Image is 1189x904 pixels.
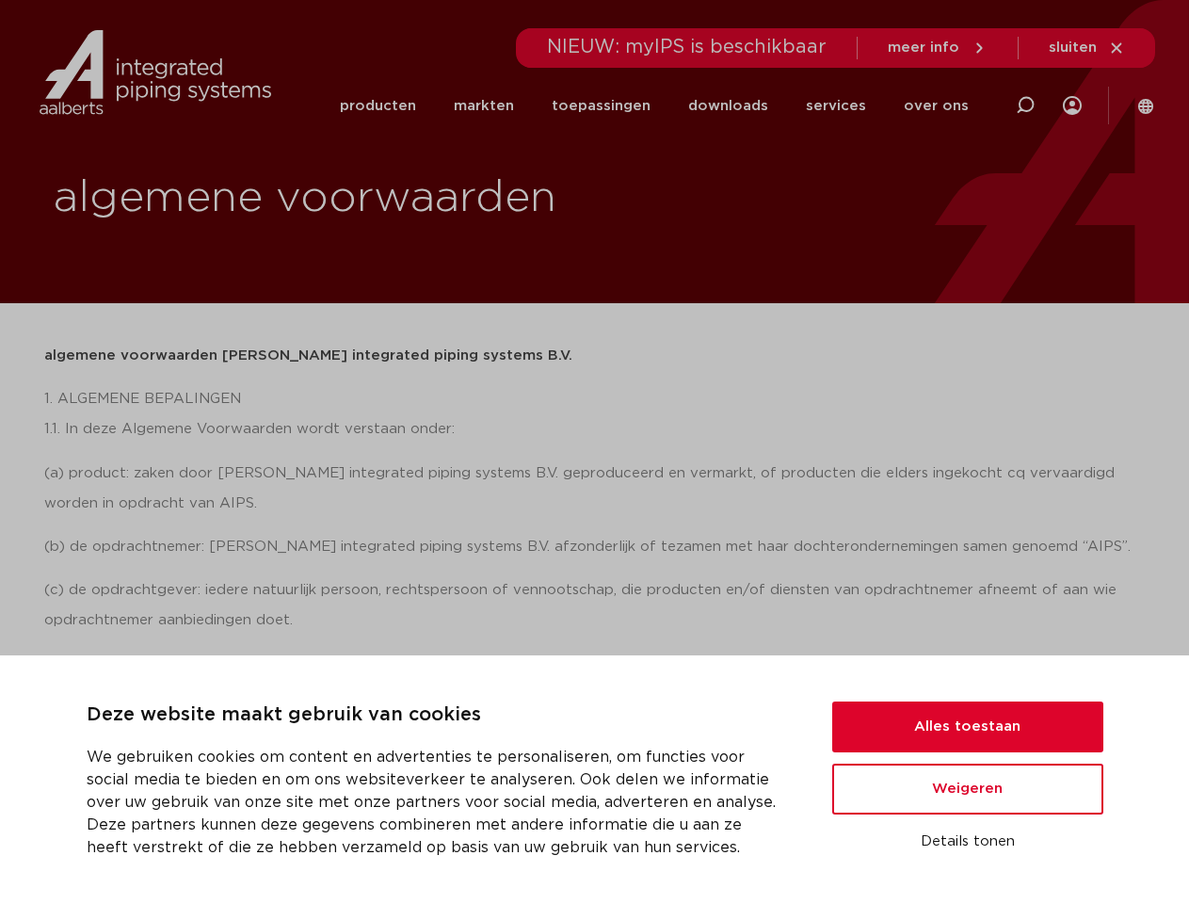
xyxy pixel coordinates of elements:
[552,70,651,142] a: toepassingen
[1049,40,1097,55] span: sluiten
[44,532,1146,562] p: (b) de opdrachtnemer: [PERSON_NAME] integrated piping systems B.V. afzonderlijk of tezamen met ha...
[340,70,416,142] a: producten
[454,70,514,142] a: markten
[832,702,1103,752] button: Alles toestaan
[44,459,1146,519] p: (a) product: zaken door [PERSON_NAME] integrated piping systems B.V. geproduceerd en vermarkt, of...
[1049,40,1125,56] a: sluiten
[87,746,787,859] p: We gebruiken cookies om content en advertenties te personaliseren, om functies voor social media ...
[832,764,1103,815] button: Weigeren
[54,169,586,229] h1: algemene voorwaarden
[888,40,988,56] a: meer info
[340,70,969,142] nav: Menu
[44,348,572,363] strong: algemene voorwaarden [PERSON_NAME] integrated piping systems B.V.
[688,70,768,142] a: downloads
[832,826,1103,858] button: Details tonen
[547,38,827,56] span: NIEUW: myIPS is beschikbaar
[87,701,787,731] p: Deze website maakt gebruik van cookies
[904,70,969,142] a: over ons
[44,384,1146,444] p: 1. ALGEMENE BEPALINGEN 1.1. In deze Algemene Voorwaarden wordt verstaan onder:
[44,650,1146,710] p: (d) overeenkomst: een schriftelijke aanbieding, opdrachtbevestiging, raam- of verkoopcontract die...
[44,575,1146,636] p: (c) de opdrachtgever: iedere natuurlijk persoon, rechtspersoon of vennootschap, die producten en/...
[806,70,866,142] a: services
[888,40,959,55] span: meer info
